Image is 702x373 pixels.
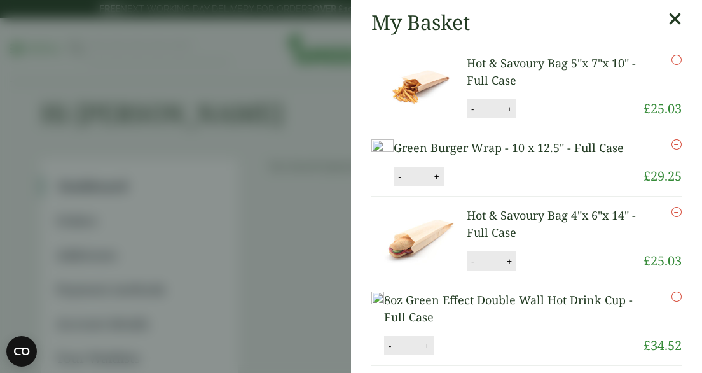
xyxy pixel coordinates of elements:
[643,337,682,354] bdi: 34.52
[420,341,433,351] button: +
[467,55,636,88] a: Hot & Savoury Bag 5"x 7"x 10" - Full Case
[643,167,682,185] bdi: 29.25
[394,171,404,182] button: -
[384,292,633,325] a: 8oz Green Effect Double Wall Hot Drink Cup - Full Case
[643,337,650,354] span: £
[467,256,478,267] button: -
[371,10,470,34] h2: My Basket
[503,256,516,267] button: +
[643,100,650,117] span: £
[671,139,682,150] a: Remove this item
[467,104,478,115] button: -
[503,104,516,115] button: +
[643,167,650,185] span: £
[671,55,682,65] a: Remove this item
[671,292,682,302] a: Remove this item
[394,140,624,155] a: Green Burger Wrap - 10 x 12.5" - Full Case
[6,336,37,367] button: Open CMP widget
[643,252,682,269] bdi: 25.03
[385,341,395,351] button: -
[467,208,636,240] a: Hot & Savoury Bag 4"x 6"x 14" - Full Case
[643,252,650,269] span: £
[671,207,682,217] a: Remove this item
[430,171,443,182] button: +
[643,100,682,117] bdi: 25.03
